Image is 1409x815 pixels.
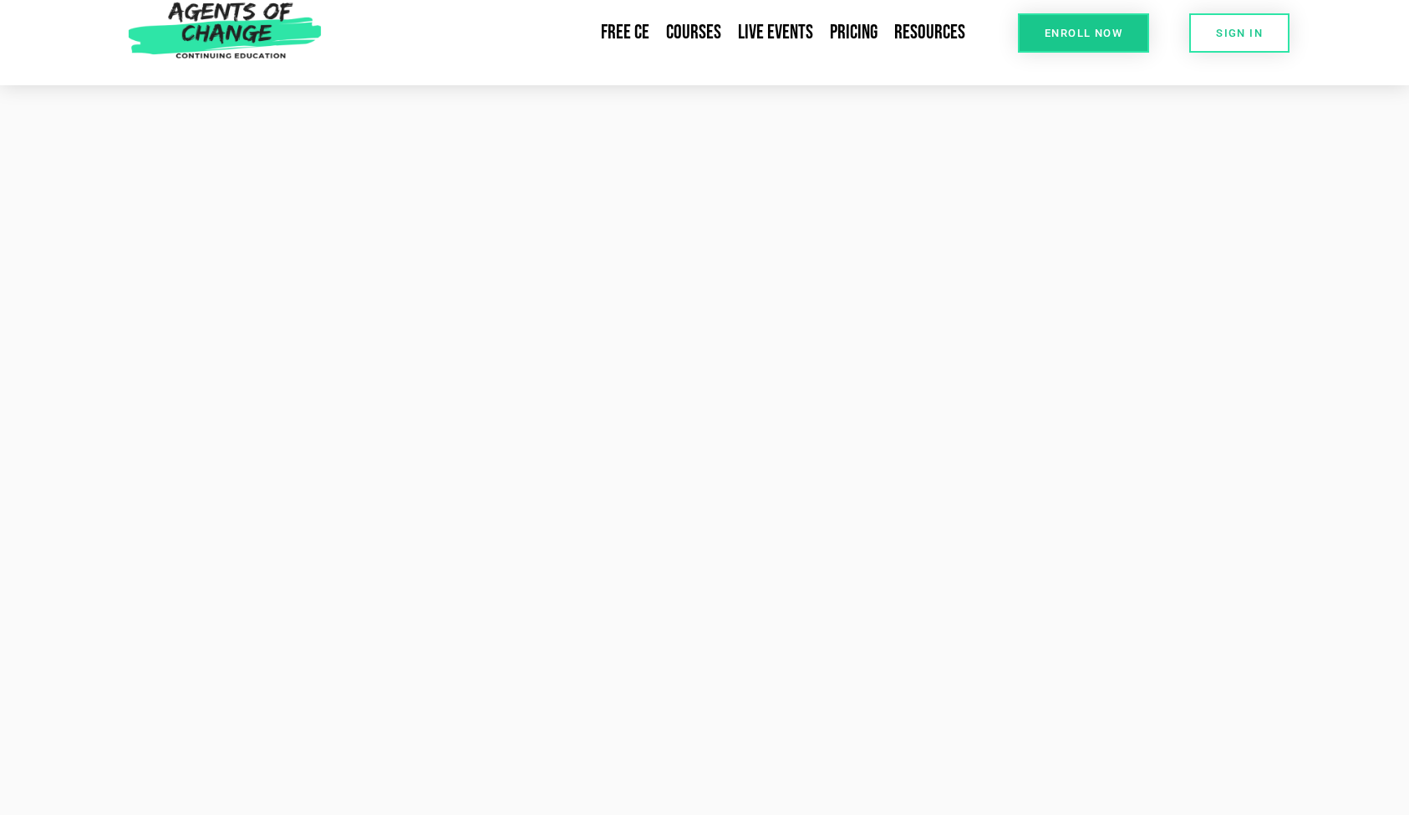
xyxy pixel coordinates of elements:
[593,13,658,52] a: Free CE
[330,13,974,52] nav: Menu
[886,13,974,52] a: Resources
[1045,28,1122,38] span: Enroll Now
[658,13,730,52] a: Courses
[821,13,886,52] a: Pricing
[1018,13,1149,53] a: Enroll Now
[730,13,821,52] a: Live Events
[1189,13,1289,53] a: SIGN IN
[1216,28,1263,38] span: SIGN IN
